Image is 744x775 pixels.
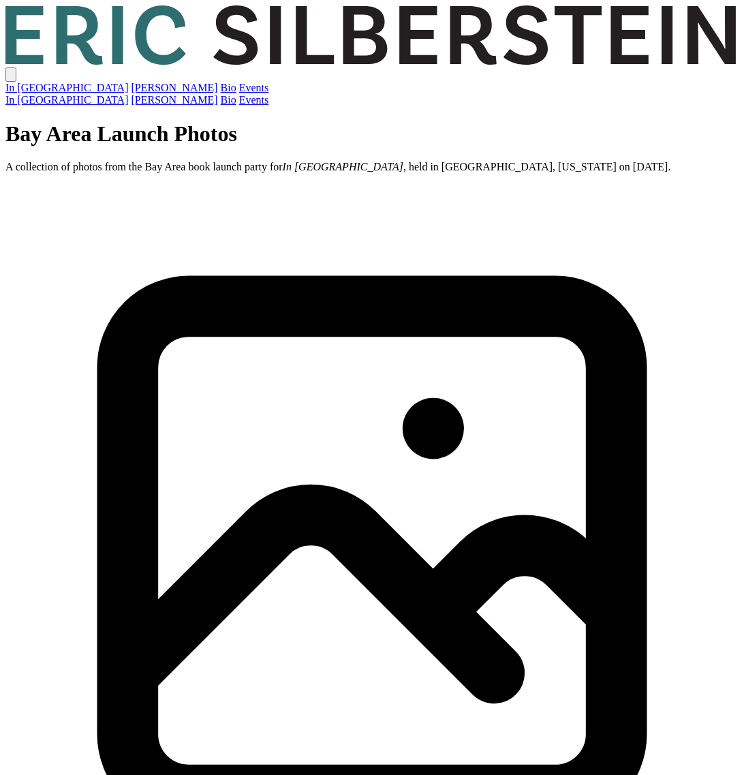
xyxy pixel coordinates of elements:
[5,121,739,147] h1: Bay Area Launch Photos
[221,82,236,93] a: Bio
[239,82,269,93] a: Events
[239,94,269,106] a: Events
[131,82,217,93] a: [PERSON_NAME]
[5,94,128,106] a: In [GEOGRAPHIC_DATA]
[5,82,128,93] a: In [GEOGRAPHIC_DATA]
[221,94,236,106] a: Bio
[131,94,217,106] a: [PERSON_NAME]
[5,161,739,173] p: A collection of photos from the Bay Area book launch party for , held in [GEOGRAPHIC_DATA], [US_S...
[283,161,403,172] em: In [GEOGRAPHIC_DATA]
